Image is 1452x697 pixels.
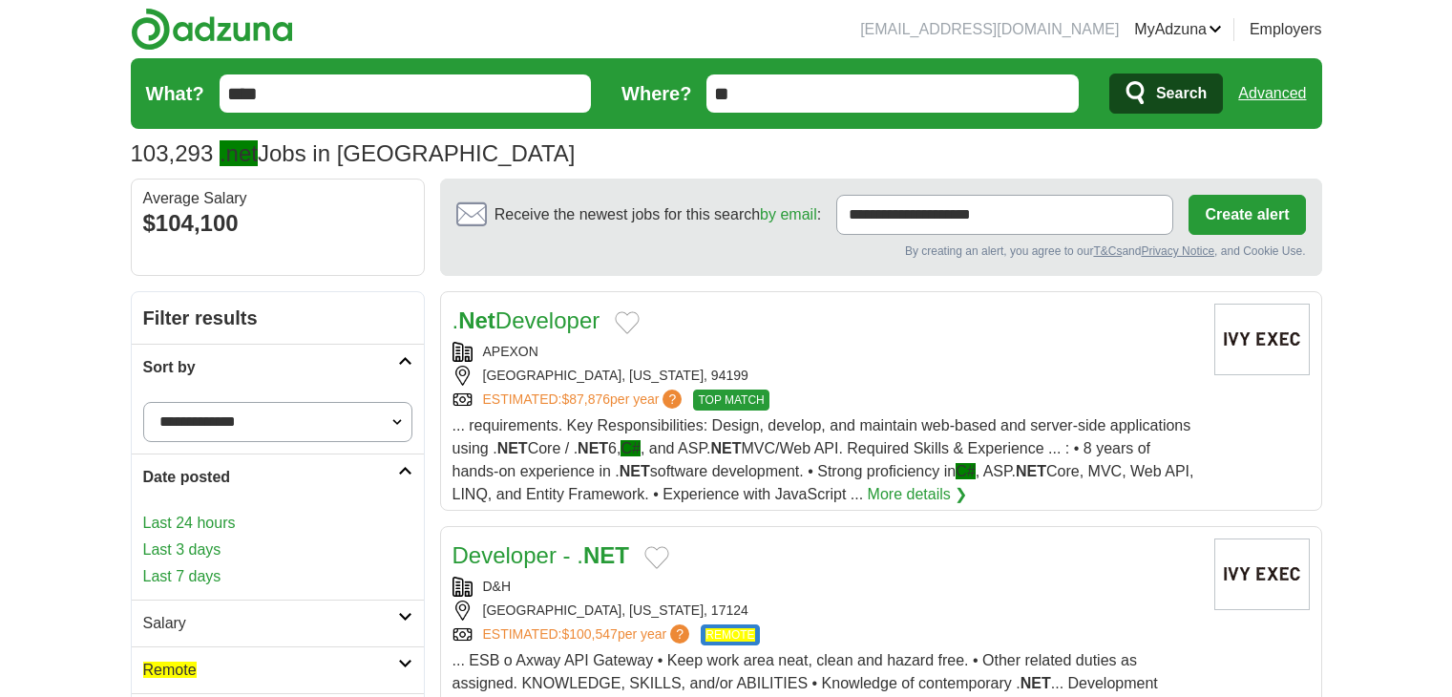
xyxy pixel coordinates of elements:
span: .net [220,140,258,166]
a: MyAdzuna [1134,18,1222,41]
div: [GEOGRAPHIC_DATA], [US_STATE], 94199 [452,366,1199,386]
span: ? [670,624,689,644]
button: Search [1109,74,1223,114]
strong: NET [497,440,528,456]
span: C# [621,440,640,456]
a: Developer - .NET [452,542,629,568]
span: ... requirements. Key Responsibilities: Design, develop, and maintain web-based and server-side a... [452,417,1194,502]
span: Search [1156,74,1207,113]
label: What? [146,79,204,108]
a: Advanced [1238,74,1306,113]
button: Add to favorite jobs [644,546,669,569]
div: $104,100 [143,206,412,241]
a: Privacy Notice [1141,244,1214,258]
span: ? [663,390,682,409]
a: .NetDeveloper [452,307,600,333]
a: Remote [132,646,424,693]
a: T&Cs [1093,244,1122,258]
strong: NET [1021,675,1051,691]
a: by email [760,206,817,222]
strong: NET [1016,463,1046,479]
h2: Filter results [132,292,424,344]
a: Date posted [132,454,424,500]
a: Employers [1250,18,1322,41]
div: APEXON [452,342,1199,362]
span: 103,293 [131,137,214,171]
strong: NET [578,440,608,456]
img: Company logo [1214,539,1310,610]
strong: NET [710,440,741,456]
a: ESTIMATED:$100,547per year? [483,624,694,645]
button: Add to favorite jobs [615,311,640,334]
span: REMOTE [705,628,754,642]
a: More details ❯ [868,483,968,506]
a: Last 3 days [143,539,412,561]
img: Adzuna logo [131,8,293,51]
span: $100,547 [561,626,617,642]
a: ESTIMATED:$87,876per year? [483,390,686,411]
span: $87,876 [561,391,610,407]
span: C# [956,463,975,479]
h2: Date posted [143,466,398,489]
div: By creating an alert, you agree to our and , and Cookie Use. [456,243,1306,260]
h2: Salary [143,612,398,635]
strong: NET [620,463,650,479]
label: Where? [621,79,691,108]
div: Average Salary [143,191,412,206]
a: Last 7 days [143,565,412,588]
span: Remote [143,662,197,678]
div: [GEOGRAPHIC_DATA], [US_STATE], 17124 [452,601,1199,621]
span: TOP MATCH [693,390,768,411]
a: Last 24 hours [143,512,412,535]
img: Company logo [1214,304,1310,375]
h1: Jobs in [GEOGRAPHIC_DATA] [131,140,576,166]
strong: NET [583,542,629,568]
li: [EMAIL_ADDRESS][DOMAIN_NAME] [860,18,1119,41]
h2: Sort by [143,356,398,379]
a: Sort by [132,344,424,391]
button: Create alert [1189,195,1305,235]
strong: Net [458,307,495,333]
span: Receive the newest jobs for this search : [495,203,821,226]
div: D&H [452,577,1199,597]
a: Salary [132,600,424,646]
